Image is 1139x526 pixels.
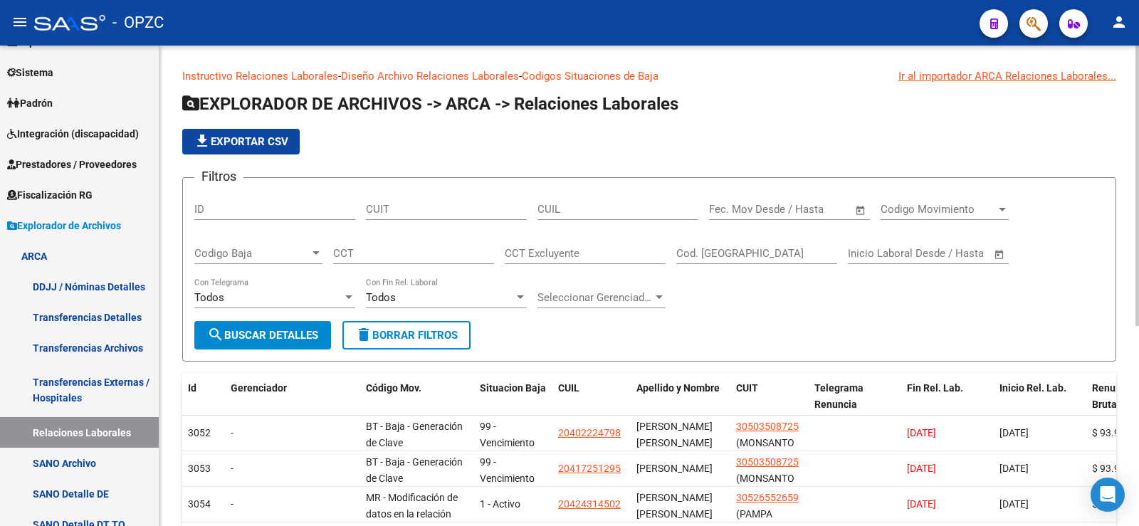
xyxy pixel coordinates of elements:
[474,373,552,436] datatable-header-cell: Situacion Baja
[7,65,53,80] span: Sistema
[7,157,137,172] span: Prestadores / Proveedores
[188,463,211,474] span: 3053
[552,373,631,436] datatable-header-cell: CUIL
[999,498,1029,510] span: [DATE]
[780,203,849,216] input: Fecha fin
[231,498,233,510] span: -
[907,498,936,510] span: [DATE]
[736,382,758,394] span: CUIT
[558,427,621,438] span: 20402224798
[342,321,471,349] button: Borrar Filtros
[194,291,224,304] span: Todos
[736,456,799,468] span: 30503508725
[558,498,621,510] span: 20424314502
[881,203,996,216] span: Codigo Movimiento
[814,382,864,410] span: Telegrama Renuncia
[999,463,1029,474] span: [DATE]
[736,421,799,432] span: 30503508725
[194,247,310,260] span: Codigo Baja
[188,427,211,438] span: 3052
[907,463,936,474] span: [DATE]
[994,373,1086,436] datatable-header-cell: Inicio Rel. Lab.
[636,463,713,474] span: MATTEO ISAIAS AGUSTIN
[194,167,243,186] h3: Filtros
[918,247,987,260] input: Fecha fin
[907,382,963,394] span: Fin Rel. Lab.
[558,463,621,474] span: 20417251295
[736,473,794,517] span: (MONSANTO ARGENTINA SRL)
[366,291,396,304] span: Todos
[1091,478,1125,512] div: Open Intercom Messenger
[182,94,678,114] span: EXPLORADOR DE ARCHIVOS -> ARCA -> Relaciones Laborales
[537,291,653,304] span: Seleccionar Gerenciador
[355,329,458,342] span: Borrar Filtros
[366,382,421,394] span: Código Mov.
[231,427,233,438] span: -
[188,382,196,394] span: Id
[480,498,520,510] span: 1 - Activo
[636,382,720,394] span: Apellido y Nombre
[231,382,287,394] span: Gerenciador
[11,14,28,31] mat-icon: menu
[112,7,164,38] span: - OPZC
[853,202,869,219] button: Open calendar
[901,373,994,436] datatable-header-cell: Fin Rel. Lab.
[7,95,53,111] span: Padrón
[366,421,463,448] span: BT - Baja - Generación de Clave
[848,247,906,260] input: Fecha inicio
[231,463,233,474] span: -
[636,492,713,520] span: PARLAGRECO ALVAREZ JULIAN ALBE
[182,373,225,436] datatable-header-cell: Id
[992,246,1008,263] button: Open calendar
[194,321,331,349] button: Buscar Detalles
[341,70,519,83] a: Diseño Archivo Relaciones Laborales
[207,329,318,342] span: Buscar Detalles
[225,373,360,436] datatable-header-cell: Gerenciador
[360,373,474,436] datatable-header-cell: Código Mov.
[366,456,463,484] span: BT - Baja - Generación de Clave
[480,382,546,394] span: Situacion Baja
[7,187,93,203] span: Fiscalización RG
[907,427,936,438] span: [DATE]
[736,437,794,481] span: (MONSANTO ARGENTINA SRL)
[182,129,300,154] button: Exportar CSV
[558,382,579,394] span: CUIL
[631,373,730,436] datatable-header-cell: Apellido y Nombre
[1111,14,1128,31] mat-icon: person
[522,70,658,83] a: Codigos Situaciones de Baja
[999,382,1066,394] span: Inicio Rel. Lab.
[709,203,767,216] input: Fecha inicio
[999,427,1029,438] span: [DATE]
[898,68,1116,84] div: Ir al importador ARCA Relaciones Laborales...
[7,126,139,142] span: Integración (discapacidad)
[194,132,211,149] mat-icon: file_download
[7,218,121,233] span: Explorador de Archivos
[730,373,809,436] datatable-header-cell: CUIT
[355,326,372,343] mat-icon: delete
[809,373,901,436] datatable-header-cell: Telegrama Renuncia
[182,68,1116,84] p: - -
[636,421,713,448] span: ASTORGA MATIAS MARTIN
[188,498,211,510] span: 3054
[182,70,338,83] a: Instructivo Relaciones Laborales
[207,326,224,343] mat-icon: search
[194,135,288,148] span: Exportar CSV
[736,492,799,503] span: 30526552659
